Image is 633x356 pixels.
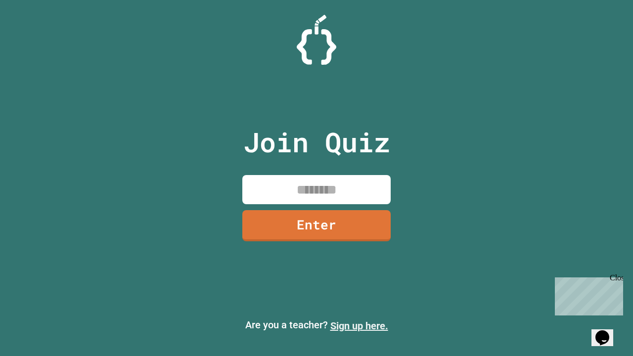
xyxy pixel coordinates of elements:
iframe: chat widget [551,273,623,315]
img: Logo.svg [297,15,336,65]
iframe: chat widget [591,316,623,346]
p: Join Quiz [243,122,390,163]
a: Sign up here. [330,320,388,332]
p: Are you a teacher? [8,317,625,333]
div: Chat with us now!Close [4,4,68,63]
a: Enter [242,210,391,241]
